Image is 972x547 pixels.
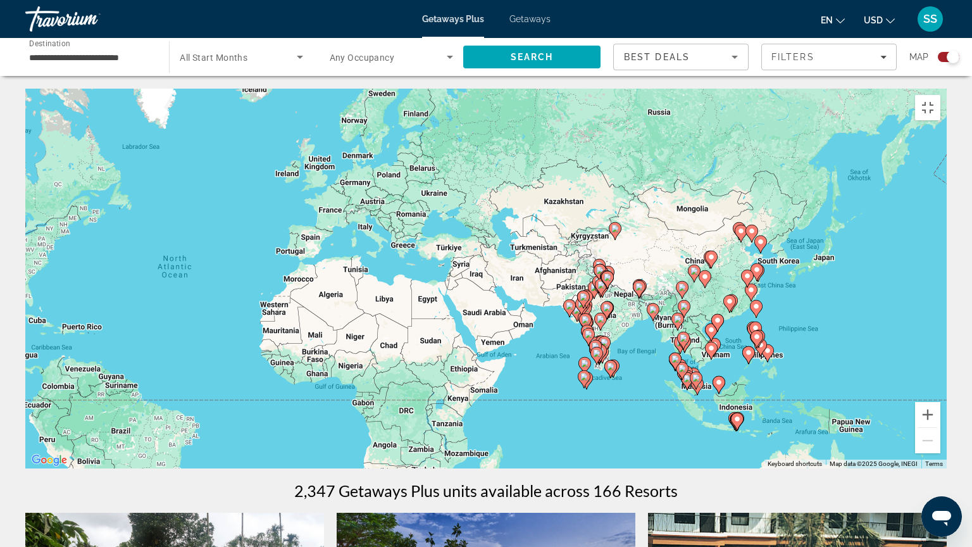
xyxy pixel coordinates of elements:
span: SS [923,13,937,25]
span: Any Occupancy [330,53,395,63]
button: Change language [821,11,845,29]
button: Filters [761,44,897,70]
button: Search [463,46,601,68]
span: en [821,15,833,25]
span: Search [511,52,554,62]
button: User Menu [914,6,947,32]
a: Travorium [25,3,152,35]
a: Terms (opens in new tab) [925,460,943,467]
span: All Start Months [180,53,247,63]
input: Select destination [29,50,153,65]
span: Best Deals [624,52,690,62]
img: Google [28,452,70,468]
span: USD [864,15,883,25]
mat-select: Sort by [624,49,738,65]
button: Change currency [864,11,895,29]
button: Zoom out [915,428,940,453]
span: Map [909,48,928,66]
a: Getaways Plus [422,14,484,24]
span: Destination [29,39,70,47]
span: Map data ©2025 Google, INEGI [830,460,918,467]
button: Keyboard shortcuts [768,460,822,468]
a: Open this area in Google Maps (opens a new window) [28,452,70,468]
a: Getaways [509,14,551,24]
button: Zoom in [915,402,940,427]
button: Toggle fullscreen view [915,95,940,120]
iframe: Button to launch messaging window [921,496,962,537]
h1: 2,347 Getaways Plus units available across 166 Resorts [294,481,678,500]
span: Filters [771,52,814,62]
